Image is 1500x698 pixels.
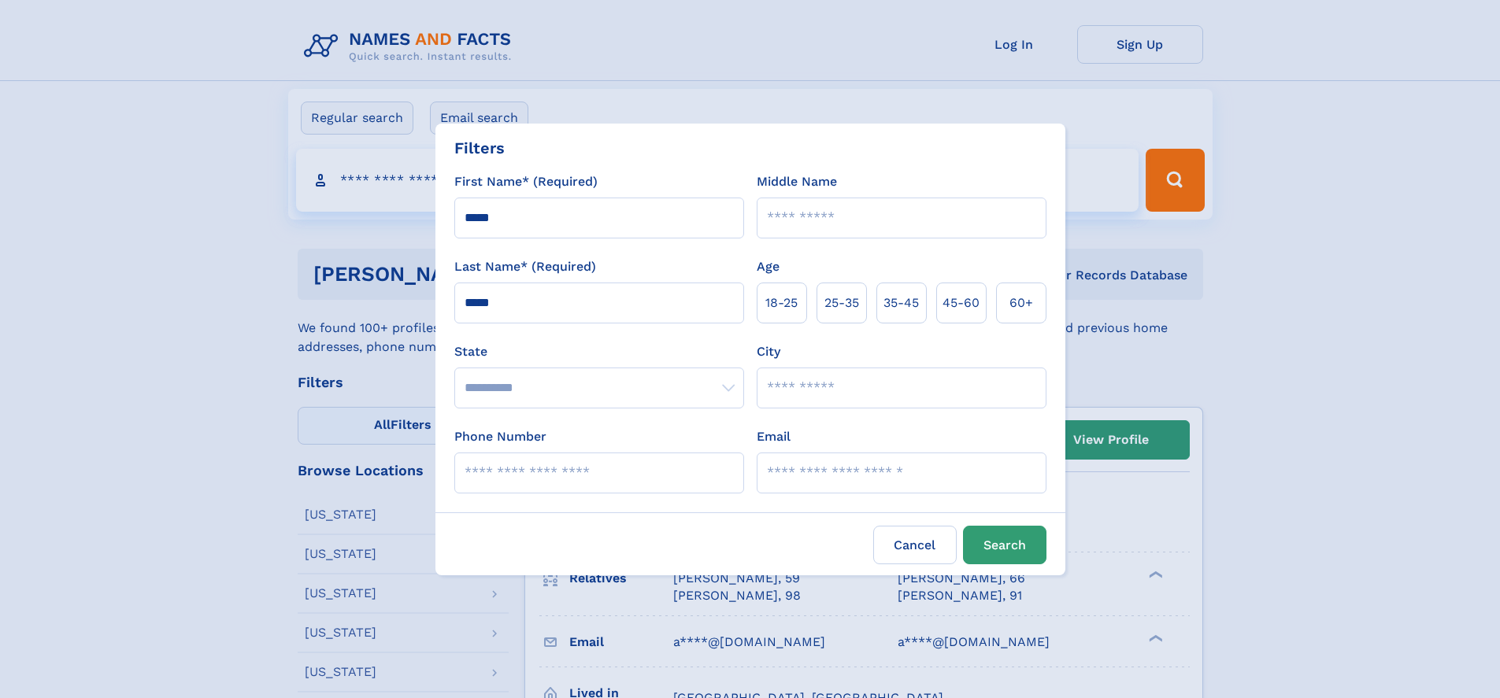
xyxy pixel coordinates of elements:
label: City [757,342,780,361]
span: 18‑25 [765,294,798,312]
span: 35‑45 [883,294,919,312]
span: 25‑35 [824,294,859,312]
label: Email [757,427,791,446]
div: Filters [454,136,505,160]
label: Middle Name [757,172,837,191]
label: State [454,342,744,361]
label: Last Name* (Required) [454,257,596,276]
button: Search [963,526,1046,564]
label: Cancel [873,526,957,564]
label: Age [757,257,780,276]
label: Phone Number [454,427,546,446]
span: 60+ [1009,294,1033,312]
label: First Name* (Required) [454,172,598,191]
span: 45‑60 [943,294,980,312]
